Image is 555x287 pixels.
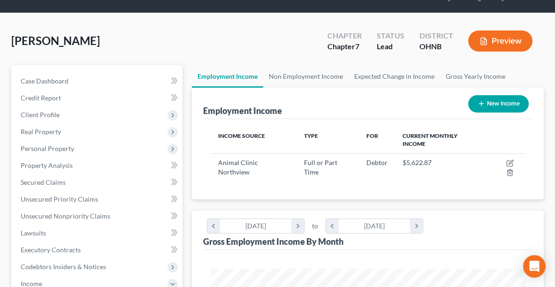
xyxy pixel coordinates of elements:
span: Animal Clinic Northview [218,159,258,176]
div: [DATE] [220,219,292,233]
div: Status [377,30,404,41]
i: chevron_left [326,219,339,233]
span: Income Source [218,132,265,139]
button: Preview [468,30,532,52]
i: chevron_left [207,219,220,233]
span: Client Profile [21,111,60,119]
a: Secured Claims [13,174,182,191]
button: New Income [468,95,529,113]
span: Current Monthly Income [403,132,457,147]
a: Expected Change in Income [349,65,440,88]
span: to [312,221,318,231]
div: Open Intercom Messenger [523,255,546,278]
div: [DATE] [339,219,411,233]
span: Property Analysis [21,161,73,169]
span: Personal Property [21,144,74,152]
span: Type [304,132,318,139]
span: Secured Claims [21,178,66,186]
a: Case Dashboard [13,73,182,90]
a: Employment Income [192,65,263,88]
span: Full or Part Time [304,159,337,176]
span: Debtor [366,159,388,166]
a: Executory Contracts [13,242,182,258]
a: Unsecured Nonpriority Claims [13,208,182,225]
a: Credit Report [13,90,182,106]
span: Real Property [21,128,61,136]
div: Chapter [327,30,362,41]
span: Executory Contracts [21,246,81,254]
span: For [366,132,378,139]
span: Case Dashboard [21,77,68,85]
div: Chapter [327,41,362,52]
span: Credit Report [21,94,61,102]
span: Lawsuits [21,229,46,237]
i: chevron_right [410,219,423,233]
span: 7 [355,42,359,51]
div: OHNB [419,41,453,52]
div: Lead [377,41,404,52]
i: chevron_right [291,219,304,233]
span: Unsecured Priority Claims [21,195,98,203]
span: Codebtors Insiders & Notices [21,263,106,271]
a: Non Employment Income [263,65,349,88]
a: Property Analysis [13,157,182,174]
a: Gross Yearly Income [440,65,511,88]
a: Lawsuits [13,225,182,242]
div: Employment Income [203,105,282,116]
a: Unsecured Priority Claims [13,191,182,208]
span: $5,622.87 [403,159,432,166]
div: Gross Employment Income By Month [203,236,343,247]
span: [PERSON_NAME] [11,34,100,47]
span: Unsecured Nonpriority Claims [21,212,110,220]
div: District [419,30,453,41]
